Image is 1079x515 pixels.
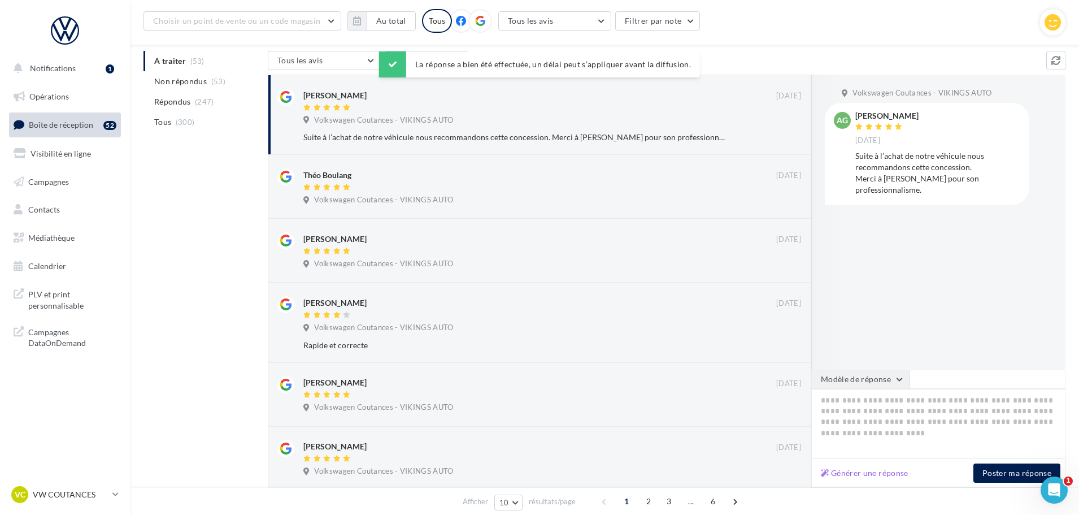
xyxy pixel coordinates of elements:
span: Volkswagen Coutances - VIKINGS AUTO [314,115,453,125]
a: Contacts [7,198,123,222]
span: Opérations [29,92,69,101]
span: Notifications [30,63,76,73]
span: 1 [617,492,636,510]
span: [DATE] [776,91,801,101]
button: Au total [347,11,416,31]
div: [PERSON_NAME] [303,297,367,309]
div: [PERSON_NAME] [303,233,367,245]
span: 6 [704,492,722,510]
button: 10 [494,495,523,510]
button: Tous les avis [498,11,611,31]
iframe: Intercom live chat [1041,477,1068,504]
span: Médiathèque [28,233,75,243]
span: Volkswagen Coutances - VIKINGS AUTO [314,195,453,205]
button: Choisir un point de vente ou un code magasin [143,11,341,31]
span: ... [682,492,700,510]
button: Notifications 1 [7,57,119,80]
div: [PERSON_NAME] [303,90,367,101]
a: VC VW COUTANCES [9,484,121,505]
div: La réponse a bien été effectuée, un délai peut s’appliquer avant la diffusion. [379,51,700,77]
span: Tous les avis [508,16,554,25]
button: Tous les avis [268,51,381,70]
div: Suite à l’achat de notre véhicule nous recommandons cette concession. Merci à [PERSON_NAME] pour ... [855,150,1020,196]
a: Campagnes [7,170,123,194]
a: Calendrier [7,254,123,278]
span: Tous les avis [277,55,323,65]
div: [PERSON_NAME] [303,377,367,388]
button: Modèle de réponse [811,370,910,389]
a: Visibilité en ligne [7,142,123,166]
span: PLV et print personnalisable [28,287,116,311]
span: AG [837,115,848,126]
span: Visibilité en ligne [31,149,91,158]
div: [PERSON_NAME] [303,441,367,452]
span: VC [15,489,25,500]
div: [PERSON_NAME] [855,112,919,120]
div: Rapide et correcte [303,340,728,351]
span: 1 [1064,477,1073,486]
a: Boîte de réception52 [7,112,123,137]
span: résultats/page [529,496,576,507]
span: [DATE] [776,171,801,181]
div: Tous [422,9,452,33]
span: Calendrier [28,261,66,271]
button: Filtrer par note [615,11,701,31]
span: [DATE] [776,298,801,309]
span: (53) [211,77,225,86]
span: 3 [660,492,678,510]
span: 10 [499,498,509,507]
span: Contacts [28,205,60,214]
div: 52 [103,121,116,130]
span: Boîte de réception [29,120,93,129]
span: Campagnes DataOnDemand [28,324,116,349]
a: Opérations [7,85,123,109]
button: Générer une réponse [816,466,913,480]
span: 2 [639,492,658,510]
span: [DATE] [776,235,801,245]
span: Volkswagen Coutances - VIKINGS AUTO [314,466,453,477]
a: Médiathèque [7,226,123,250]
div: Théo Boulang [303,170,351,181]
span: Répondus [154,96,191,107]
span: Non répondus [154,76,207,87]
div: 1 [106,64,114,73]
button: Poster ma réponse [973,464,1060,483]
div: Suite à l’achat de notre véhicule nous recommandons cette concession. Merci à [PERSON_NAME] pour ... [303,132,728,143]
a: PLV et print personnalisable [7,282,123,315]
span: [DATE] [776,443,801,453]
p: VW COUTANCES [33,489,108,500]
span: Volkswagen Coutances - VIKINGS AUTO [314,323,453,333]
span: (247) [195,97,214,106]
span: (300) [176,118,195,127]
span: Volkswagen Coutances - VIKINGS AUTO [852,88,991,98]
span: [DATE] [776,379,801,389]
span: Campagnes [28,176,69,186]
button: Au total [367,11,416,31]
span: Choisir un point de vente ou un code magasin [153,16,320,25]
span: Volkswagen Coutances - VIKINGS AUTO [314,403,453,413]
span: Tous [154,116,171,128]
span: Volkswagen Coutances - VIKINGS AUTO [314,259,453,269]
a: Campagnes DataOnDemand [7,320,123,353]
span: [DATE] [855,136,880,146]
span: Afficher [463,496,488,507]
